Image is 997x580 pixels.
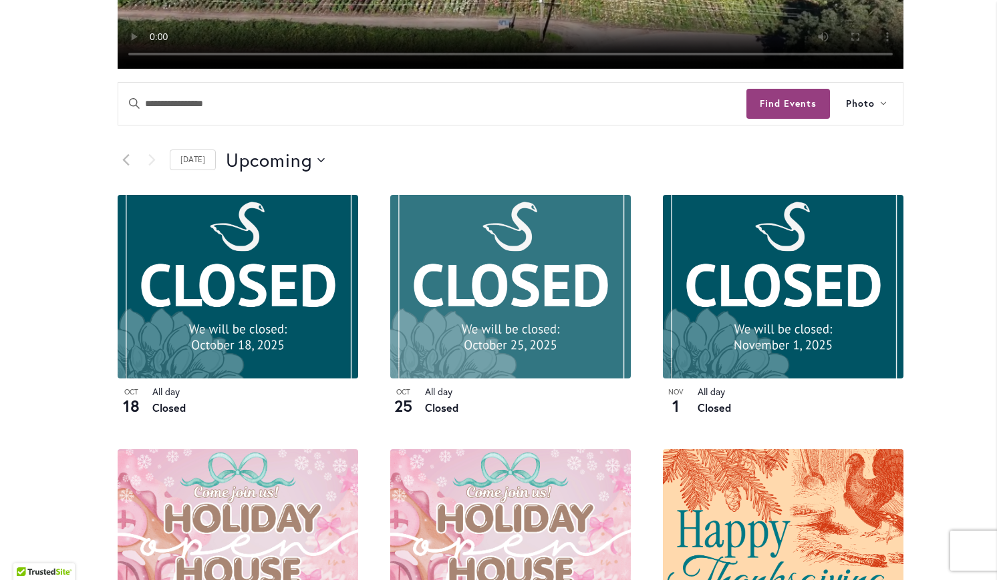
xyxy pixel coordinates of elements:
[663,195,903,378] img: SID – CLOSED – 2025 – november 1
[10,533,47,570] iframe: Launch Accessibility Center
[226,147,312,174] span: Upcoming
[425,400,458,414] a: Closed
[152,385,180,398] time: All day
[226,147,325,174] button: Click to toggle datepicker
[118,83,746,125] input: Enter Keyword. Search for events by Keyword.
[698,385,725,398] time: All day
[425,385,452,398] time: All day
[390,394,417,417] span: 25
[390,195,631,378] img: SID – CLOSED – 2025 – october 25
[170,150,216,170] a: Click to select today's date
[390,386,417,398] span: Oct
[698,400,731,414] a: Closed
[846,96,875,111] span: Photo
[663,386,690,398] span: Nov
[118,394,144,417] span: 18
[118,152,134,168] a: Previous Events
[663,394,690,417] span: 1
[746,89,830,119] button: Find Events
[118,386,144,398] span: Oct
[118,195,358,378] img: SID – CLOSED – 2025 – october 18
[830,83,903,125] button: Photo
[152,400,186,414] a: Closed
